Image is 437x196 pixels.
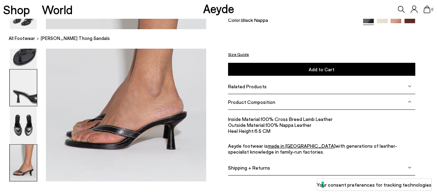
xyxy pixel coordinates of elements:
span: Inside Material: [228,116,261,122]
div: Color: [228,17,357,25]
span: 0 [430,8,434,11]
img: Daphne Leather Thong Sandals - Image 4 [10,70,37,106]
span: [PERSON_NAME] Thong Sandals [41,35,110,42]
a: World [42,3,73,16]
span: Black Nappa [241,17,268,23]
a: 0 [423,6,430,13]
span: Heel Height: [228,128,254,134]
li: 100% Cross Breed Lamb Leather [228,116,415,122]
span: Outside Material: [228,122,266,128]
img: svg%3E [408,100,411,104]
li: 6.5 CM [228,128,415,134]
a: Shop [3,3,30,16]
label: Your consent preferences for tracking technologies [317,181,431,188]
a: Aeyde [203,1,234,16]
span: Add to Cart [309,66,334,72]
span: with generations of leather-specialist knowledge in family-run factories. [228,142,397,154]
span: Product Composition [228,99,275,105]
span: Aeyde footwear is [228,142,268,148]
img: svg%3E [408,166,411,169]
img: svg%3E [408,84,411,88]
nav: breadcrumb [9,29,437,48]
a: All Footwear [9,35,35,42]
li: 100% Nappa Leather [228,122,415,128]
button: Size Guide [228,50,249,58]
span: Related Products [228,83,267,89]
a: made in [GEOGRAPHIC_DATA] [268,142,335,148]
button: Add to Cart [228,63,415,75]
span: Shipping + Returns [228,165,270,171]
img: Daphne Leather Thong Sandals - Image 6 [10,145,37,181]
button: Your consent preferences for tracking technologies [317,179,431,190]
img: Daphne Leather Thong Sandals - Image 5 [10,107,37,144]
img: Daphne Leather Thong Sandals - Image 3 [10,32,37,68]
